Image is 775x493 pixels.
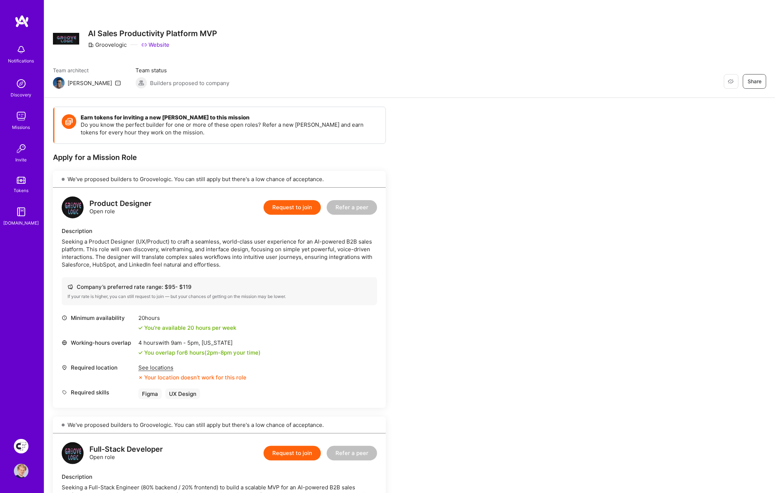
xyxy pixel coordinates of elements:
[62,314,135,322] div: Minimum availability
[138,389,162,399] div: Figma
[68,294,371,299] div: If your rate is higher, you can still request to join — but your chances of getting on the missio...
[11,91,32,99] div: Discovery
[68,79,112,87] div: [PERSON_NAME]
[62,114,76,129] img: Token icon
[62,390,67,395] i: icon Tag
[89,200,151,207] div: Product Designer
[743,74,766,89] button: Share
[135,66,229,74] span: Team status
[62,473,377,481] div: Description
[88,42,94,48] i: icon CompanyGray
[138,326,143,330] i: icon Check
[138,351,143,355] i: icon Check
[53,417,386,433] div: We've proposed builders to Groovelogic. You can still apply but there's a low chance of acceptance.
[68,284,73,290] i: icon Cash
[138,374,246,381] div: Your location doesn’t work for this role
[53,33,79,45] img: Company Logo
[4,219,39,227] div: [DOMAIN_NAME]
[89,446,163,453] div: Full-Stack Developer
[12,439,30,454] a: Creative Fabrica Project Team
[141,41,169,49] a: Website
[748,78,761,85] span: Share
[115,80,121,86] i: icon Mail
[135,77,147,89] img: Builders proposed to company
[62,196,84,218] img: logo
[16,156,27,164] div: Invite
[8,57,34,65] div: Notifications
[14,205,28,219] img: guide book
[138,339,261,347] div: 4 hours with [US_STATE]
[53,153,386,162] div: Apply for a Mission Role
[12,123,30,131] div: Missions
[62,364,135,371] div: Required location
[62,442,84,464] img: logo
[88,29,217,38] h3: AI Sales Productivity Platform MVP
[264,200,321,215] button: Request to join
[264,446,321,460] button: Request to join
[53,66,121,74] span: Team architect
[144,349,261,356] div: You overlap for 6 hours ( your time)
[81,114,378,121] h4: Earn tokens for inviting a new [PERSON_NAME] to this mission
[14,109,28,123] img: teamwork
[165,389,200,399] div: UX Design
[14,439,28,454] img: Creative Fabrica Project Team
[89,446,163,461] div: Open role
[88,41,127,49] div: Groovelogic
[14,187,29,194] div: Tokens
[62,227,377,235] div: Description
[138,375,143,380] i: icon CloseOrange
[17,177,26,184] img: tokens
[728,79,734,84] i: icon EyeClosed
[62,340,67,345] i: icon World
[150,79,229,87] span: Builders proposed to company
[327,446,377,460] button: Refer a peer
[62,315,67,321] i: icon Clock
[15,15,29,28] img: logo
[68,283,371,291] div: Company’s preferred rate range: $ 95 - $ 119
[14,42,28,57] img: bell
[53,171,386,188] div: We've proposed builders to Groovelogic. You can still apply but there's a low chance of acceptance.
[14,141,28,156] img: Invite
[62,238,377,268] div: Seeking a Product Designer (UX/Product) to craft a seamless, world-class user experience for an A...
[138,314,236,322] div: 20 hours
[12,464,30,478] a: User Avatar
[81,121,378,136] p: Do you know the perfect builder for one or more of these open roles? Refer a new [PERSON_NAME] an...
[207,349,232,356] span: 2pm - 8pm
[169,339,202,346] span: 9am - 5pm ,
[138,364,246,371] div: See locations
[62,365,67,370] i: icon Location
[89,200,151,215] div: Open role
[14,76,28,91] img: discovery
[327,200,377,215] button: Refer a peer
[53,77,65,89] img: Team Architect
[62,389,135,396] div: Required skills
[138,324,236,332] div: You're available 20 hours per week
[14,464,28,478] img: User Avatar
[62,339,135,347] div: Working-hours overlap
